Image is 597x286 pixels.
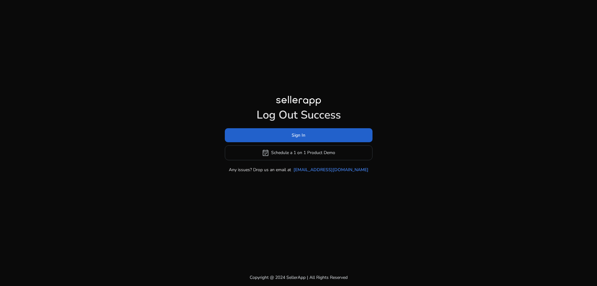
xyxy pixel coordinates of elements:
[225,145,373,160] button: event_availableSchedule a 1 on 1 Product Demo
[225,108,373,122] h1: Log Out Success
[292,132,305,138] span: Sign In
[225,128,373,142] button: Sign In
[262,149,269,157] span: event_available
[229,166,291,173] p: Any issues? Drop us an email at
[294,166,368,173] a: [EMAIL_ADDRESS][DOMAIN_NAME]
